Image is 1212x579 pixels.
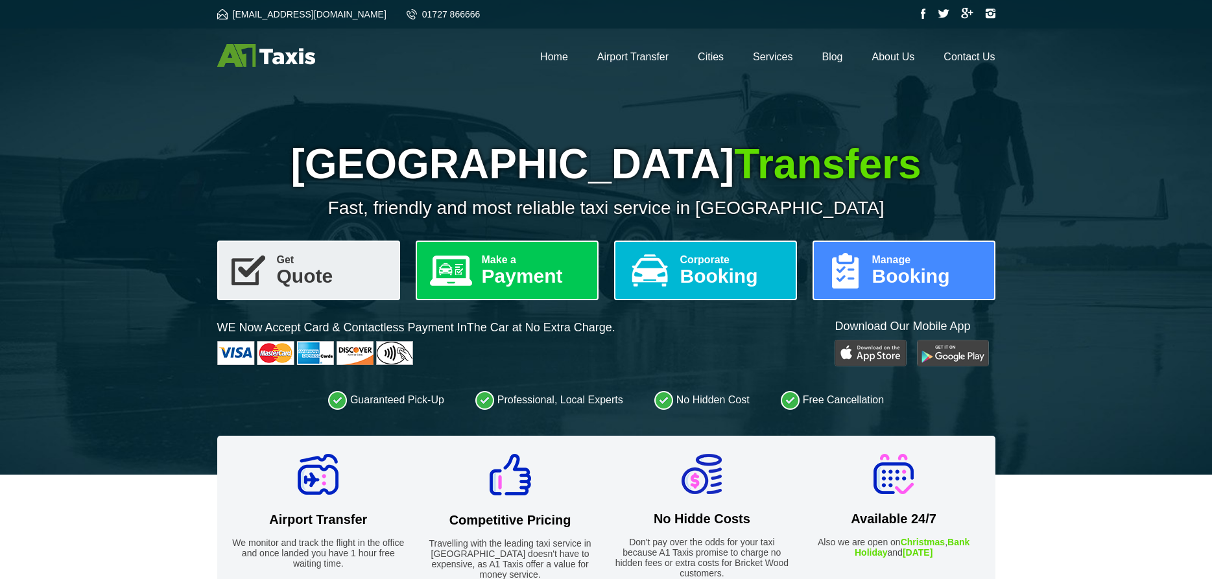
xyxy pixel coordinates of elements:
strong: Christmas [901,537,945,547]
a: Make aPayment [416,241,599,300]
li: Professional, Local Experts [475,390,623,410]
img: Competitive Pricing Icon [490,454,531,495]
a: Airport Transfer [597,51,669,62]
h2: Competitive Pricing [422,513,599,528]
img: Instagram [985,8,995,19]
img: Available 24/7 Icon [873,454,914,494]
li: Free Cancellation [781,390,884,410]
span: Manage [872,255,984,265]
strong: Bank Holiday [855,537,969,558]
p: Download Our Mobile App [835,318,995,335]
a: Blog [822,51,842,62]
a: ManageBooking [813,241,995,300]
span: Make a [482,255,587,265]
a: Cities [698,51,724,62]
p: Don't pay over the odds for your taxi because A1 Taxis promise to charge no hidden fees or extra ... [613,537,790,578]
p: We monitor and track the flight in the office and once landed you have 1 hour free waiting time. [230,538,407,569]
a: 01727 866666 [407,9,481,19]
img: Twitter [938,9,949,18]
a: [EMAIL_ADDRESS][DOMAIN_NAME] [217,9,386,19]
li: Guaranteed Pick-Up [328,390,444,410]
p: Fast, friendly and most reliable taxi service in [GEOGRAPHIC_DATA] [217,198,995,219]
p: Also we are open on , and [805,537,982,558]
span: Corporate [680,255,785,265]
a: Services [753,51,792,62]
h1: [GEOGRAPHIC_DATA] [217,140,995,188]
a: Contact Us [944,51,995,62]
a: CorporateBooking [614,241,797,300]
a: Home [540,51,568,62]
img: Play Store [835,340,907,366]
h2: No Hidde Costs [613,512,790,526]
strong: [DATE] [903,547,933,558]
h2: Available 24/7 [805,512,982,526]
img: Cards [217,341,413,365]
a: GetQuote [217,241,400,300]
span: Transfers [734,141,921,187]
img: Airport Transfer Icon [298,454,339,495]
img: Google Play [917,340,989,366]
img: No Hidde Costs Icon [682,454,722,494]
img: Facebook [921,8,926,19]
li: No Hidden Cost [654,390,750,410]
span: The Car at No Extra Charge. [467,321,615,334]
img: Google Plus [961,8,973,19]
span: Get [277,255,388,265]
img: A1 Taxis St Albans LTD [217,44,315,67]
p: WE Now Accept Card & Contactless Payment In [217,320,615,336]
a: About Us [872,51,915,62]
h2: Airport Transfer [230,512,407,527]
